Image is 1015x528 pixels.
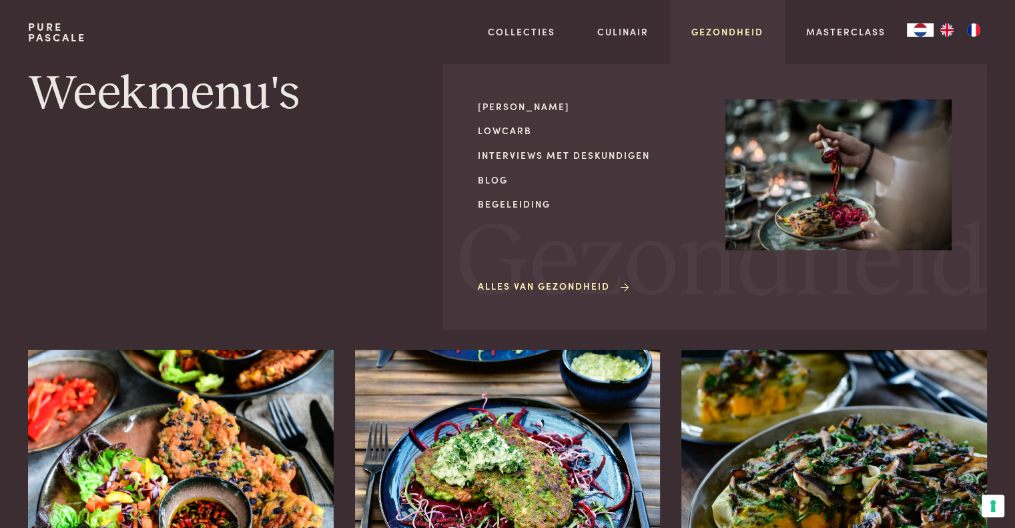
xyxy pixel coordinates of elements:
[478,148,704,162] a: Interviews met deskundigen
[907,23,987,37] aside: Language selected: Nederlands
[934,23,987,37] ul: Language list
[934,23,960,37] a: EN
[960,23,987,37] a: FR
[478,99,704,113] a: [PERSON_NAME]
[456,213,989,315] span: Gezondheid
[982,495,1004,517] button: Uw voorkeuren voor toestemming voor trackingtechnologieën
[478,197,704,211] a: Begeleiding
[907,23,934,37] div: Language
[478,123,704,138] a: Lowcarb
[691,25,763,39] a: Gezondheid
[907,23,934,37] a: NL
[478,279,631,293] a: Alles van Gezondheid
[725,99,952,250] img: Gezondheid
[28,64,496,124] h1: Weekmenu's
[597,25,649,39] a: Culinair
[488,25,555,39] a: Collecties
[28,21,86,43] a: PurePascale
[478,173,704,187] a: Blog
[806,25,886,39] a: Masterclass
